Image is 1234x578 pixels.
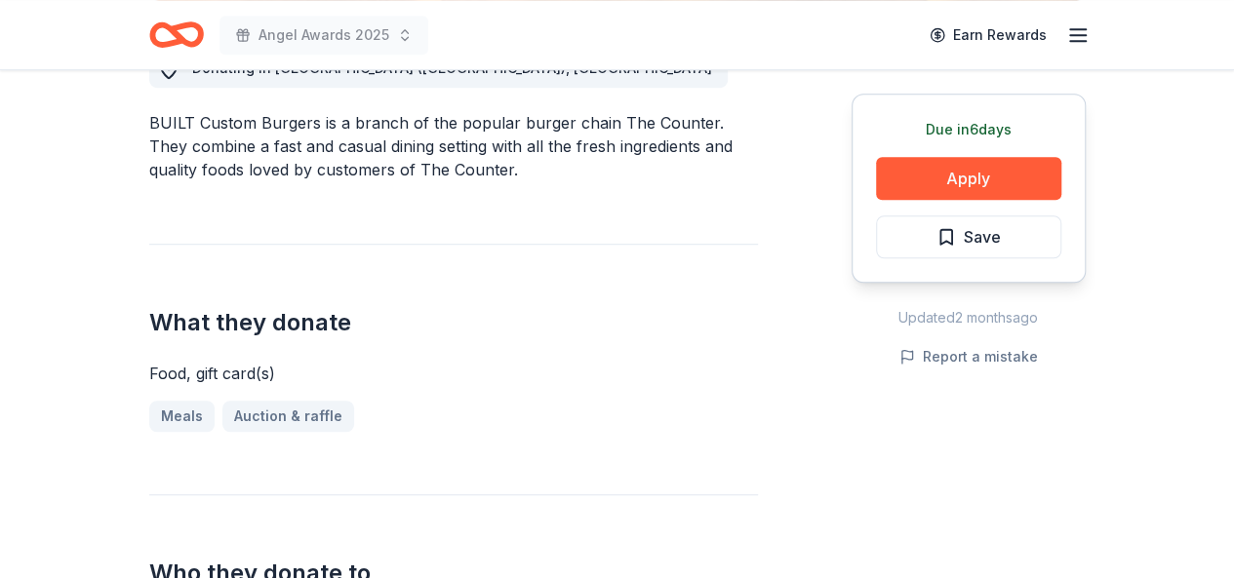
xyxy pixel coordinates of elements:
[149,307,758,338] h2: What they donate
[222,401,354,432] a: Auction & raffle
[964,224,1001,250] span: Save
[149,362,758,385] div: Food, gift card(s)
[852,306,1086,329] div: Updated 2 months ago
[149,111,758,181] div: BUILT Custom Burgers is a branch of the popular burger chain The Counter. They combine a fast and...
[918,18,1058,53] a: Earn Rewards
[899,345,1038,368] button: Report a mistake
[876,215,1061,258] button: Save
[876,157,1061,200] button: Apply
[876,118,1061,141] div: Due in 6 days
[149,12,204,58] a: Home
[219,16,428,55] button: Angel Awards 2025
[259,23,389,47] span: Angel Awards 2025
[149,401,215,432] a: Meals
